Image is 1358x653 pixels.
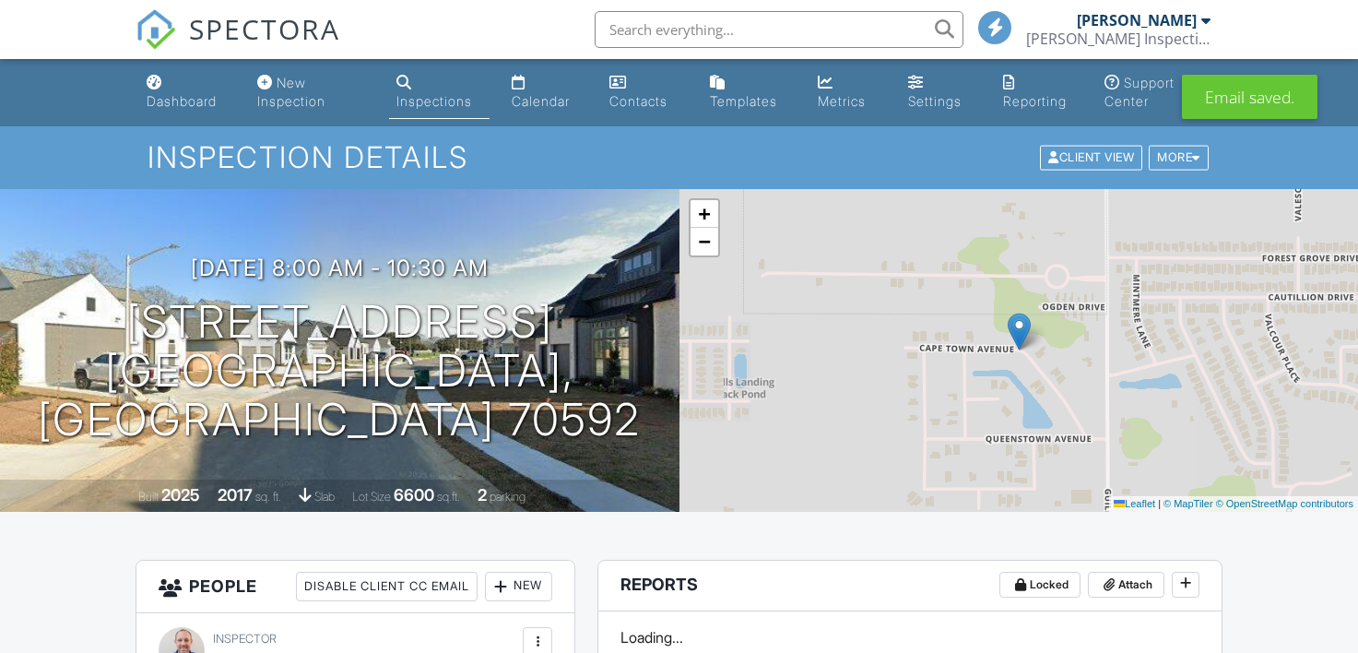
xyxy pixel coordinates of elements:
div: Client View [1040,146,1142,171]
div: 6600 [394,485,434,505]
input: Search everything... [595,11,963,48]
div: [PERSON_NAME] [1077,11,1197,30]
div: 2 [478,485,487,505]
span: | [1158,498,1161,509]
div: More [1149,146,1209,171]
div: Templates [710,93,777,109]
a: Inspections [389,66,490,119]
span: SPECTORA [189,9,340,48]
div: Inspections [396,93,472,109]
span: sq.ft. [437,490,460,504]
h1: [STREET_ADDRESS] [GEOGRAPHIC_DATA], [GEOGRAPHIC_DATA] 70592 [30,298,650,444]
div: Contacts [609,93,667,109]
span: + [698,202,710,225]
h3: People [136,561,574,613]
a: New Inspection [250,66,374,119]
a: Calendar [504,66,587,119]
a: Leaflet [1114,498,1155,509]
div: Dashboard [147,93,217,109]
a: Contacts [602,66,689,119]
a: Dashboard [139,66,235,119]
div: Thibodeaux Inspection Services, LLC [1026,30,1210,48]
img: Marker [1008,313,1031,350]
h3: [DATE] 8:00 am - 10:30 am [191,255,489,280]
div: Disable Client CC Email [296,572,478,601]
div: New Inspection [257,75,325,109]
a: SPECTORA [136,25,340,64]
span: Built [138,490,159,504]
div: Settings [908,93,962,109]
div: 2017 [218,485,253,505]
span: Lot Size [352,490,391,504]
span: − [698,230,710,253]
span: parking [490,490,525,504]
img: The Best Home Inspection Software - Spectora [136,9,176,50]
a: Metrics [810,66,886,119]
a: Zoom in [691,200,718,228]
a: Settings [901,66,981,119]
a: © OpenStreetMap contributors [1216,498,1353,509]
div: Calendar [512,93,570,109]
a: Templates [703,66,796,119]
div: Metrics [818,93,866,109]
h1: Inspection Details [148,141,1210,173]
div: Reporting [1003,93,1067,109]
div: Email saved. [1182,75,1317,119]
span: Inspector [213,632,277,646]
a: Reporting [996,66,1082,119]
div: Support Center [1104,75,1175,109]
a: Zoom out [691,228,718,255]
div: 2025 [161,485,200,505]
a: © MapTiler [1163,498,1213,509]
a: Client View [1038,149,1147,163]
a: Support Center [1097,66,1219,119]
span: slab [314,490,335,504]
span: sq. ft. [255,490,281,504]
div: New [485,572,552,601]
